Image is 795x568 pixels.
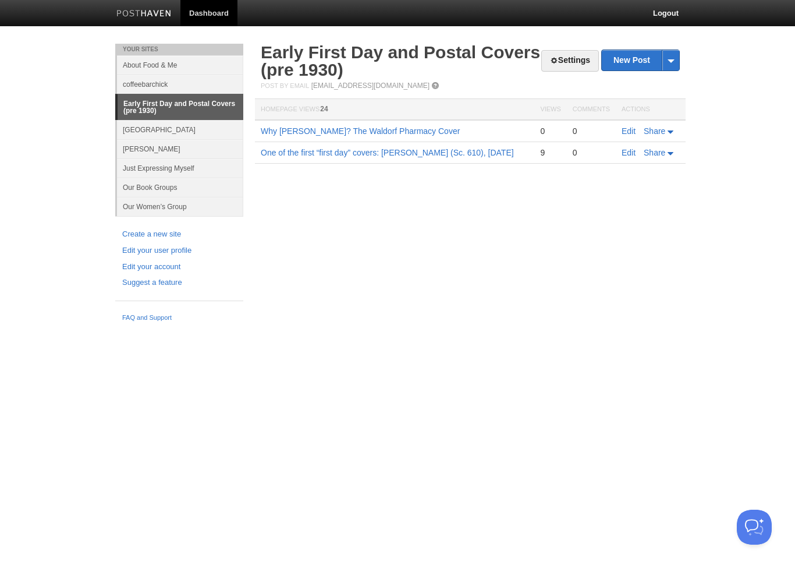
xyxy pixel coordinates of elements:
[261,148,514,157] a: One of the first “first day” covers: [PERSON_NAME] (Sc. 610), [DATE]
[644,148,665,157] span: Share
[122,228,236,241] a: Create a new site
[320,105,328,113] span: 24
[261,43,540,79] a: Early First Day and Postal Covers (pre 1930)
[117,55,243,75] a: About Food & Me
[644,126,665,136] span: Share
[122,261,236,273] a: Edit your account
[122,277,236,289] a: Suggest a feature
[117,158,243,178] a: Just Expressing Myself
[737,510,772,545] iframe: Help Scout Beacon - Open
[311,82,430,90] a: [EMAIL_ADDRESS][DOMAIN_NAME]
[540,147,560,158] div: 9
[622,126,636,136] a: Edit
[122,313,236,323] a: FAQ and Support
[122,245,236,257] a: Edit your user profile
[622,148,636,157] a: Edit
[115,44,243,55] li: Your Sites
[117,120,243,139] a: [GEOGRAPHIC_DATA]
[118,94,243,120] a: Early First Day and Postal Covers (pre 1930)
[573,126,610,136] div: 0
[261,126,460,136] a: Why [PERSON_NAME]? The Waldorf Pharmacy Cover
[602,50,679,70] a: New Post
[117,178,243,197] a: Our Book Groups
[534,99,566,121] th: Views
[255,99,534,121] th: Homepage Views
[117,197,243,216] a: Our Women’s Group
[117,139,243,158] a: [PERSON_NAME]
[117,75,243,94] a: coffeebarchick
[541,50,599,72] a: Settings
[573,147,610,158] div: 0
[616,99,686,121] th: Actions
[540,126,560,136] div: 0
[567,99,616,121] th: Comments
[116,10,172,19] img: Posthaven-bar
[261,82,309,89] span: Post by Email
